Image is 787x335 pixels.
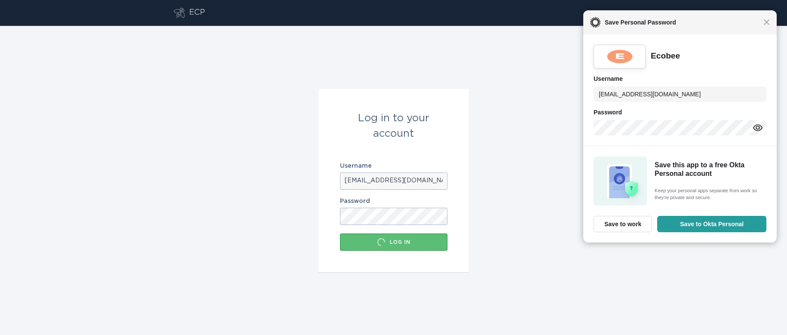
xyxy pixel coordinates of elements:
h6: Password [594,107,766,117]
button: Save to work [594,216,652,232]
span: Close [763,19,770,25]
img: mCr8xe8RAEFYvZS0MSsOw1NAlY9mKjBCx7VVYClsmFPkk3EsVlUoCs9oQSThGH7XV+EUp9GfuDCAlYg1UH+8sRCWj2JzYSsAa... [606,49,634,64]
div: Log in [344,238,443,246]
button: Go to dashboard [174,8,185,18]
div: Ecobee [651,51,680,61]
h6: Username [594,74,766,84]
div: Log in to your account [340,111,447,141]
button: Save to Okta Personal [657,216,766,232]
label: Username [340,163,447,169]
label: Password [340,198,447,204]
span: Keep your personal apps separate from work so they're private and secure. [655,187,764,202]
div: ECP [189,8,205,18]
h5: Save this app to a free Okta Personal account [655,161,764,178]
button: Log in [340,234,447,251]
span: Save Personal Password [600,17,763,28]
div: Loading [377,238,386,246]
